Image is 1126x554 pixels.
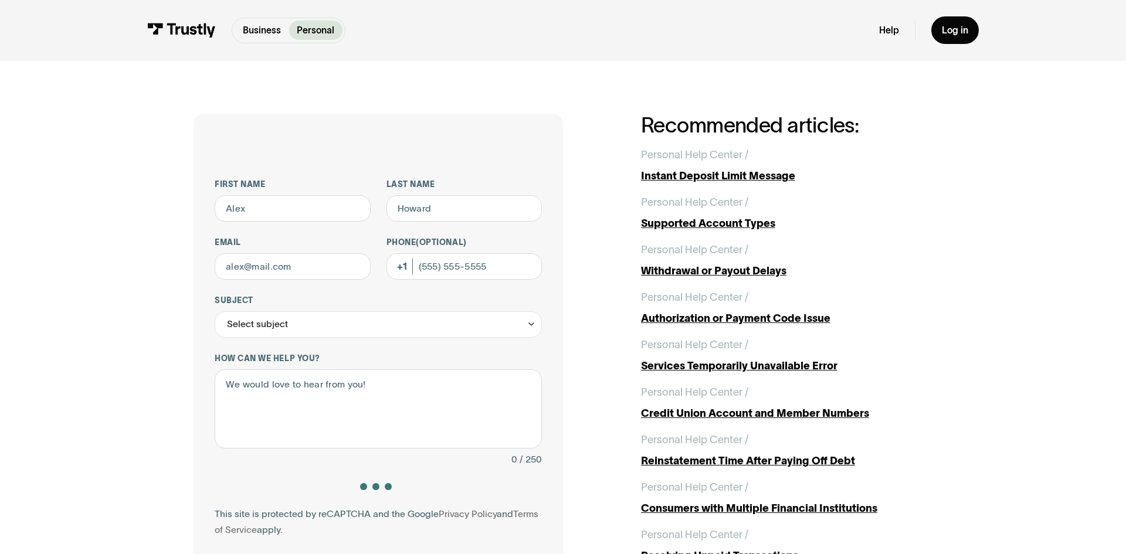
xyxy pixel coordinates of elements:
[641,358,932,374] div: Services Temporarily Unavailable Error
[641,168,932,184] div: Instant Deposit Limit Message
[879,25,899,36] a: Help
[641,242,932,279] a: Personal Help Center /Withdrawal or Payout Delays
[386,179,542,190] label: Last name
[641,195,932,232] a: Personal Help Center /Supported Account Types
[641,501,932,516] div: Consumers with Multiple Financial Institutions
[641,432,932,469] a: Personal Help Center /Reinstatement Time After Paying Off Debt
[297,23,334,38] p: Personal
[641,114,932,137] h2: Recommended articles:
[243,23,281,38] p: Business
[641,147,932,184] a: Personal Help Center /Instant Deposit Limit Message
[641,527,748,543] div: Personal Help Center /
[386,237,542,248] label: Phone
[641,337,932,374] a: Personal Help Center /Services Temporarily Unavailable Error
[215,506,542,538] div: This site is protected by reCAPTCHA and the Google and apply.
[147,23,216,38] img: Trustly Logo
[641,147,748,163] div: Personal Help Center /
[641,480,932,516] a: Personal Help Center /Consumers with Multiple Financial Institutions
[215,253,371,280] input: alex@mail.com
[227,316,288,332] div: Select subject
[641,406,932,422] div: Credit Union Account and Member Numbers
[215,195,371,222] input: Alex
[641,337,748,353] div: Personal Help Center /
[641,453,932,469] div: Reinstatement Time After Paying Off Debt
[931,16,979,44] a: Log in
[289,21,342,40] a: Personal
[511,451,517,467] div: 0
[386,195,542,222] input: Howard
[641,432,748,448] div: Personal Help Center /
[641,480,748,495] div: Personal Help Center /
[215,354,542,364] label: How can we help you?
[641,216,932,232] div: Supported Account Types
[520,451,542,467] div: / 250
[641,290,932,327] a: Personal Help Center /Authorization or Payment Code Issue
[215,509,538,535] a: Terms of Service
[641,242,748,258] div: Personal Help Center /
[215,237,371,248] label: Email
[235,21,289,40] a: Business
[942,25,968,36] div: Log in
[416,238,466,247] span: (Optional)
[641,195,748,210] div: Personal Help Center /
[439,509,497,519] a: Privacy Policy
[641,311,932,327] div: Authorization or Payment Code Issue
[641,263,932,279] div: Withdrawal or Payout Delays
[215,179,371,190] label: First name
[641,385,932,422] a: Personal Help Center /Credit Union Account and Member Numbers
[386,253,542,280] input: (555) 555-5555
[641,385,748,400] div: Personal Help Center /
[215,295,542,306] label: Subject
[641,290,748,305] div: Personal Help Center /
